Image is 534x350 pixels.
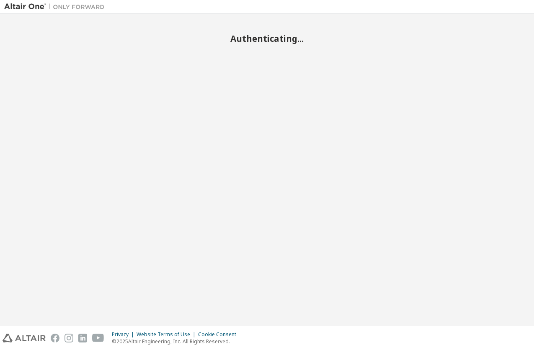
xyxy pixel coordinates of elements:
[78,334,87,342] img: linkedin.svg
[137,331,198,338] div: Website Terms of Use
[112,331,137,338] div: Privacy
[92,334,104,342] img: youtube.svg
[4,3,109,11] img: Altair One
[112,338,241,345] p: © 2025 Altair Engineering, Inc. All Rights Reserved.
[3,334,46,342] img: altair_logo.svg
[51,334,59,342] img: facebook.svg
[64,334,73,342] img: instagram.svg
[4,33,530,44] h2: Authenticating...
[198,331,241,338] div: Cookie Consent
